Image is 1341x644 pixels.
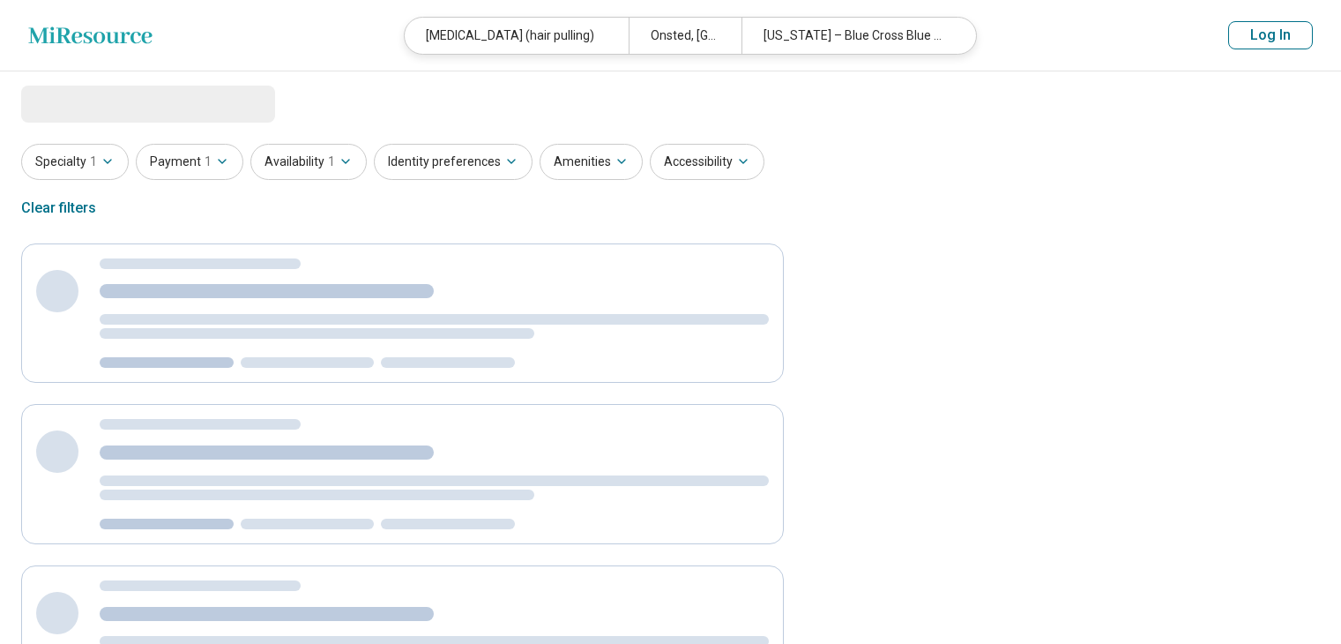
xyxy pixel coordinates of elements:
[374,144,533,180] button: Identity preferences
[21,144,129,180] button: Specialty1
[741,18,965,54] div: [US_STATE] – Blue Cross Blue Shield
[540,144,643,180] button: Amenities
[250,144,367,180] button: Availability1
[205,153,212,171] span: 1
[629,18,741,54] div: Onsted, [GEOGRAPHIC_DATA]
[405,18,629,54] div: [MEDICAL_DATA] (hair pulling)
[21,86,169,121] span: Loading...
[136,144,243,180] button: Payment1
[328,153,335,171] span: 1
[21,187,96,229] div: Clear filters
[650,144,764,180] button: Accessibility
[90,153,97,171] span: 1
[1228,21,1313,49] button: Log In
